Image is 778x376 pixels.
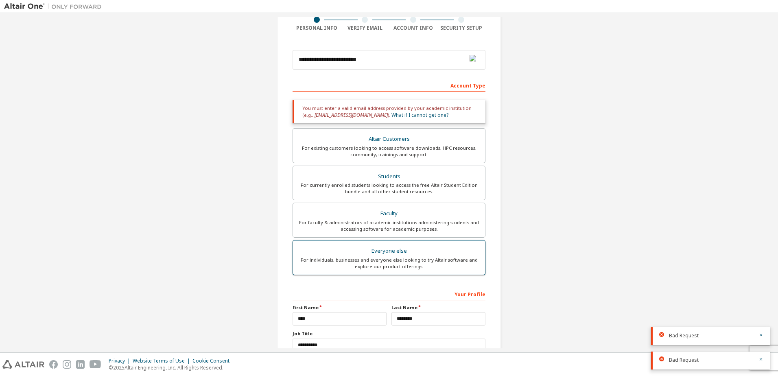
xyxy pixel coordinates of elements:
span: Bad Request [669,332,699,339]
label: Job Title [293,330,485,337]
div: For existing customers looking to access software downloads, HPC resources, community, trainings ... [298,145,480,158]
div: Faculty [298,208,480,219]
img: instagram.svg [63,360,71,369]
label: First Name [293,304,387,311]
div: Students [298,171,480,182]
img: Altair One [4,2,106,11]
div: Website Terms of Use [133,358,192,364]
div: Altair Customers [298,133,480,145]
img: productIconColored.f2433d9a.svg [470,55,479,65]
div: For individuals, businesses and everyone else looking to try Altair software and explore our prod... [298,257,480,270]
div: Personal Info [293,25,341,31]
div: For faculty & administrators of academic institutions administering students and accessing softwa... [298,219,480,232]
img: linkedin.svg [76,360,85,369]
span: [EMAIL_ADDRESS][DOMAIN_NAME] [315,111,388,118]
img: facebook.svg [49,360,58,369]
span: Bad Request [669,357,699,363]
p: © 2025 Altair Engineering, Inc. All Rights Reserved. [109,364,234,371]
img: altair_logo.svg [2,360,44,369]
div: You must enter a valid email address provided by your academic institution (e.g., ). [293,100,485,123]
div: Verify Email [341,25,389,31]
div: Account Type [293,79,485,92]
div: Privacy [109,358,133,364]
div: Your Profile [293,287,485,300]
img: youtube.svg [90,360,101,369]
div: Account Info [389,25,437,31]
div: Everyone else [298,245,480,257]
div: Security Setup [437,25,486,31]
div: Cookie Consent [192,358,234,364]
label: Last Name [391,304,485,311]
a: What if I cannot get one? [391,111,448,118]
div: For currently enrolled students looking to access the free Altair Student Edition bundle and all ... [298,182,480,195]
